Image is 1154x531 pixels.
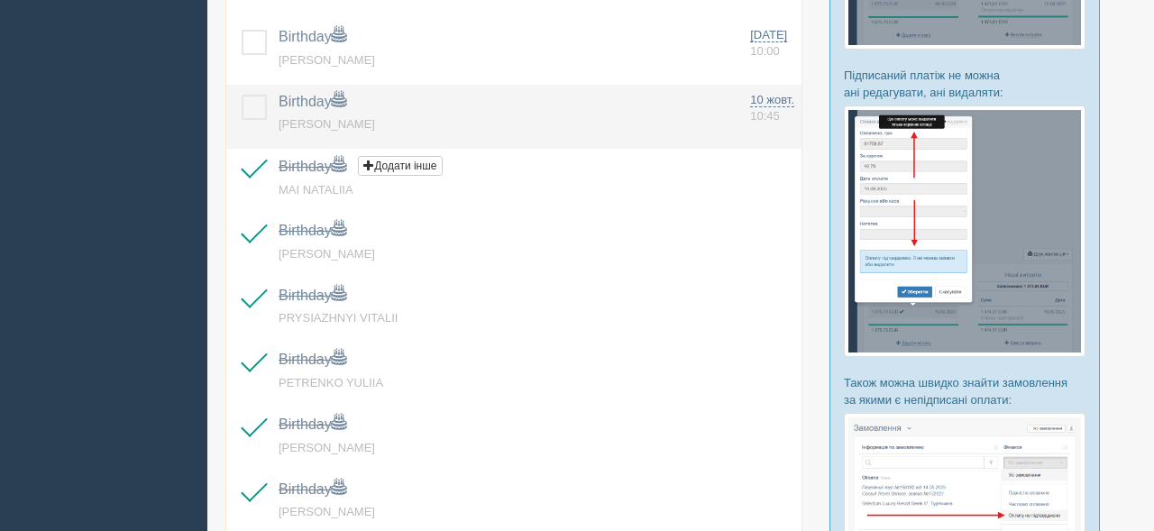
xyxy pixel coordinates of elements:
p: Підписаний платіж не можна ані редагувати, ані видаляти: [844,67,1085,101]
a: [PERSON_NAME] [279,441,375,454]
span: [DATE] [750,28,787,42]
a: Birthday [279,159,346,174]
a: [PERSON_NAME] [279,505,375,518]
p: Також можна швидко знайти замовлення за якими є непідписані оплати: [844,374,1085,408]
a: [PERSON_NAME] [279,247,375,261]
a: Birthday [279,29,346,44]
a: [PERSON_NAME] [279,53,375,67]
a: Birthday [279,481,346,497]
a: [DATE] 10:00 [750,27,794,60]
a: MAI NATALIIA [279,183,353,197]
a: Birthday [279,94,346,109]
a: Birthday [279,223,346,238]
a: PETRENKO YULIIA [279,376,383,389]
a: Birthday [279,352,346,367]
a: 10 жовт. 10:45 [750,92,794,125]
a: PRYSIAZHNYI VITALII [279,311,398,325]
a: Birthday [279,417,346,432]
a: [PERSON_NAME] [279,117,375,131]
span: 10 жовт. [750,93,794,107]
span: 10:00 [750,44,780,58]
a: Birthday [279,288,346,303]
button: Додати інше [358,156,442,176]
img: %D0%BF%D1%96%D0%B4%D1%82%D0%B2%D0%B5%D1%80%D0%B4%D0%B6%D0%B5%D0%BD%D0%BD%D1%8F-%D0%BE%D0%BF%D0%BB... [844,105,1085,356]
span: 10:45 [750,109,780,123]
